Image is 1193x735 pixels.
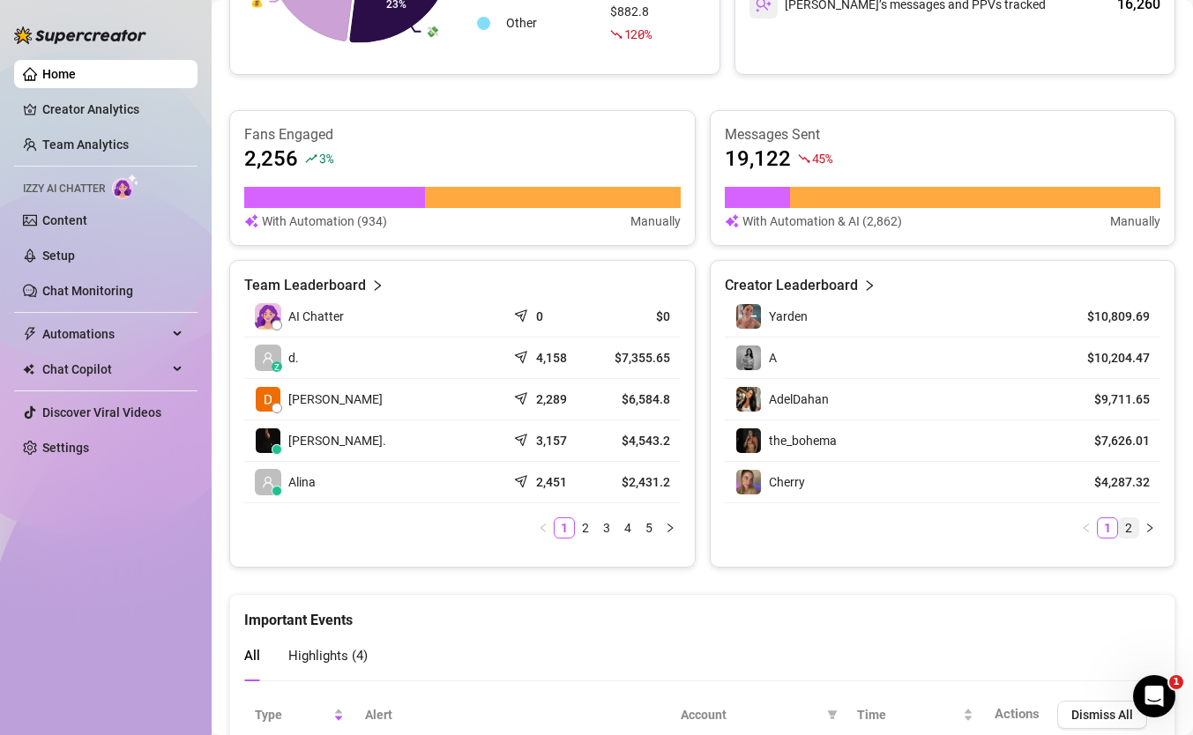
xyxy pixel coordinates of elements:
span: 120 % [624,26,652,42]
img: logo-BBDzfeDw.svg [14,26,146,44]
article: 4,158 [536,349,567,367]
button: left [1076,517,1097,538]
span: AdelDahan [769,392,829,406]
td: Other [499,2,601,44]
article: $10,809.69 [1070,308,1150,325]
span: user [262,476,274,488]
div: z [272,361,282,372]
article: 0 [536,308,543,325]
article: 2,256 [244,145,298,173]
article: 2,289 [536,390,567,408]
img: Cherry [736,470,761,494]
span: [PERSON_NAME] [288,390,383,409]
article: Creator Leaderboard [725,275,858,296]
article: $10,204.47 [1070,349,1150,367]
button: left [533,517,554,538]
span: Type [255,705,330,724]
span: Cherry [769,475,805,489]
article: Team Leaderboard [244,275,366,296]
article: $7,626.01 [1070,432,1150,449]
span: Dismiss All [1071,708,1133,722]
span: user [262,352,274,364]
a: 2 [576,518,595,538]
article: 19,122 [725,145,791,173]
span: AI Chatter [288,307,344,326]
img: svg%3e [725,212,739,231]
img: AI Chatter [112,174,139,199]
span: fall [798,152,810,165]
article: $0 [604,308,670,325]
article: $4,543.2 [604,432,670,449]
li: Next Page [1139,517,1160,538]
div: $882.8 [610,2,673,44]
span: Yarden [769,309,808,323]
a: 2 [1119,518,1138,538]
article: With Automation & AI (2,862) [742,212,902,231]
span: left [538,523,548,533]
article: With Automation (934) [262,212,387,231]
li: Previous Page [533,517,554,538]
span: Izzy AI Chatter [23,181,105,197]
img: the_bohema [736,428,761,453]
button: Dismiss All [1057,701,1147,729]
a: 1 [555,518,574,538]
span: 1 [1169,675,1183,689]
span: send [514,305,532,323]
span: filter [824,702,841,728]
span: d. [288,348,299,367]
span: left [1081,523,1092,533]
a: Settings [42,441,89,455]
li: 3 [596,517,617,538]
article: Messages Sent [725,125,1161,145]
span: fall [610,28,623,41]
img: svg%3e [244,212,258,231]
article: 3,157 [536,432,567,449]
article: 2,451 [536,473,567,491]
a: Creator Analytics [42,95,183,123]
a: 1 [1098,518,1117,538]
span: Account [681,705,820,724]
a: 5 [639,518,659,538]
span: All [244,648,260,664]
span: right [371,275,384,296]
span: filter [827,709,838,720]
article: Manually [1110,212,1160,231]
span: right [665,523,675,533]
a: 4 [618,518,638,538]
span: Time [857,705,959,724]
img: A [736,345,761,370]
article: $7,355.65 [604,349,670,367]
span: send [514,471,532,488]
span: send [514,429,532,447]
span: Actions [995,706,1040,722]
article: Manually [630,212,681,231]
li: Next Page [660,517,681,538]
li: 5 [638,517,660,538]
a: Discover Viral Videos [42,405,161,419]
span: right [863,275,876,296]
a: 3 [597,518,616,538]
img: Dana Roz [256,387,280,412]
div: Important Events [244,595,1160,631]
span: rise [305,152,317,165]
li: 1 [554,517,575,538]
a: Setup [42,249,75,263]
img: Yarden [736,304,761,329]
span: Alina [288,472,316,492]
article: $6,584.8 [604,390,670,408]
span: the_bohema [769,434,837,448]
img: izzy-ai-chatter-avatar-DDCN_rTZ.svg [255,303,281,330]
span: A [769,351,777,365]
img: Chat Copilot [23,363,34,375]
a: Chat Monitoring [42,284,133,298]
li: Previous Page [1076,517,1097,538]
a: Home [42,67,76,81]
span: 45 % [812,150,832,167]
img: AdelDahan [736,387,761,412]
button: right [1139,517,1160,538]
article: $9,711.65 [1070,390,1150,408]
li: 1 [1097,517,1118,538]
article: $2,431.2 [604,473,670,491]
img: Chap צ׳אפ [256,428,280,453]
span: 3 % [319,150,332,167]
